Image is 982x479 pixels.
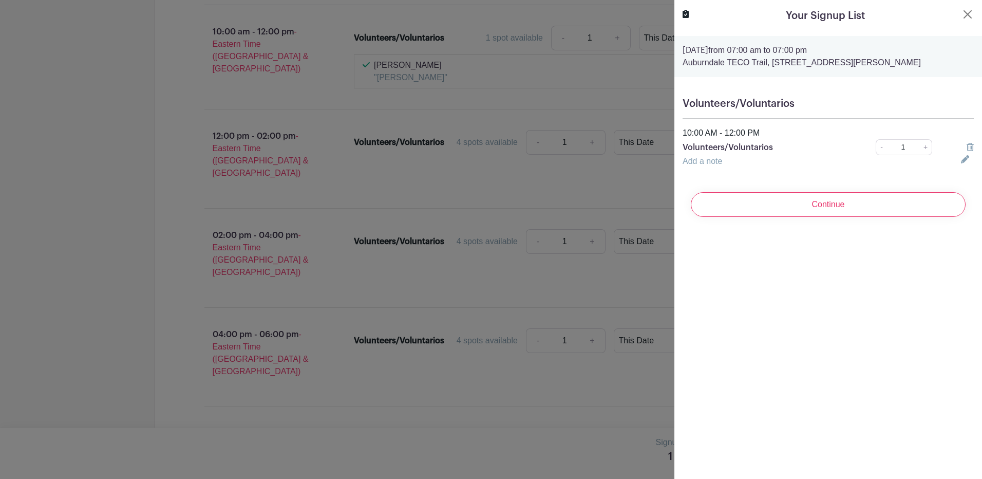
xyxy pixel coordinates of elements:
strong: [DATE] [683,46,708,54]
p: Volunteers/Voluntarios [683,141,847,154]
p: from 07:00 am to 07:00 pm [683,44,974,57]
h5: Volunteers/Voluntarios [683,98,974,110]
a: Add a note [683,157,722,165]
div: 10:00 AM - 12:00 PM [676,127,980,139]
p: Auburndale TECO Trail, [STREET_ADDRESS][PERSON_NAME] [683,57,974,69]
button: Close [961,8,974,21]
a: - [876,139,887,155]
input: Continue [691,192,966,217]
h5: Your Signup List [786,8,865,24]
a: + [919,139,932,155]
